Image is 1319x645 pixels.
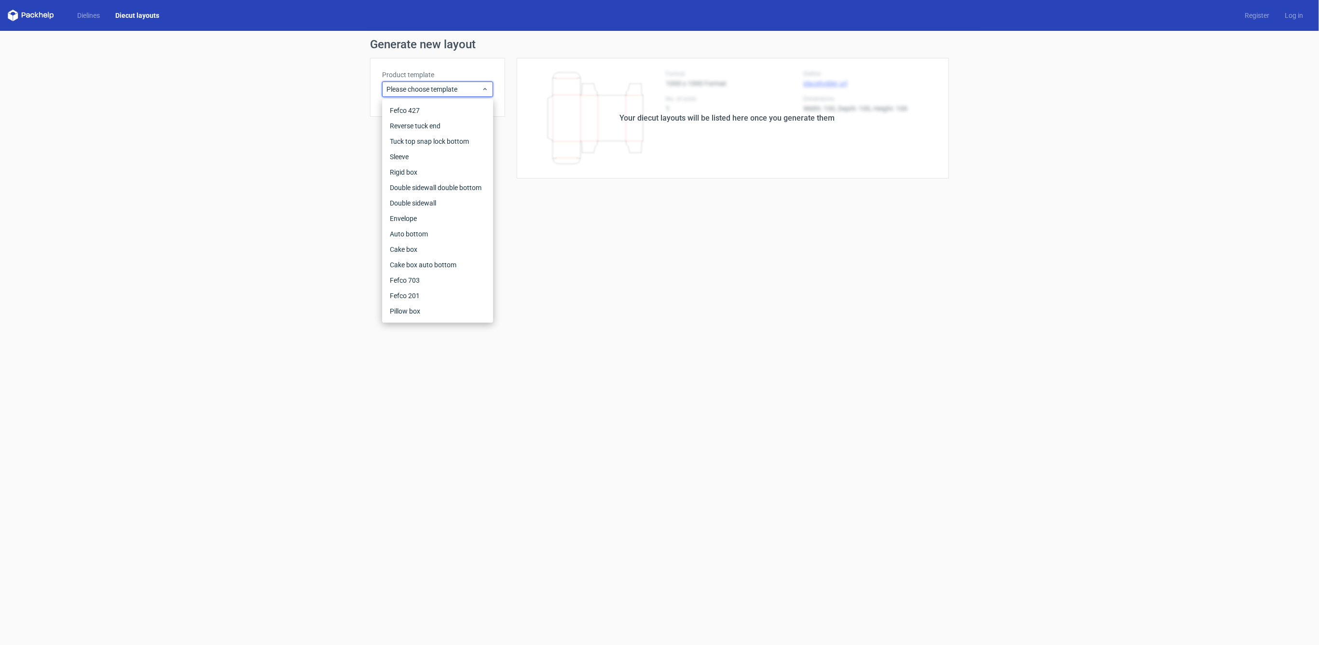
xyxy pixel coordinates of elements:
[386,165,489,180] div: Rigid box
[386,257,489,273] div: Cake box auto bottom
[69,11,108,20] a: Dielines
[1237,11,1278,20] a: Register
[386,242,489,257] div: Cake box
[386,288,489,303] div: Fefco 201
[386,211,489,226] div: Envelope
[386,118,489,134] div: Reverse tuck end
[386,149,489,165] div: Sleeve
[370,39,949,50] h1: Generate new layout
[108,11,167,20] a: Diecut layouts
[386,195,489,211] div: Double sidewall
[386,226,489,242] div: Auto bottom
[386,273,489,288] div: Fefco 703
[386,84,481,94] span: Please choose template
[1278,11,1311,20] a: Log in
[382,70,493,80] label: Product template
[386,103,489,118] div: Fefco 427
[386,134,489,149] div: Tuck top snap lock bottom
[386,303,489,319] div: Pillow box
[386,180,489,195] div: Double sidewall double bottom
[619,112,835,124] div: Your diecut layouts will be listed here once you generate them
